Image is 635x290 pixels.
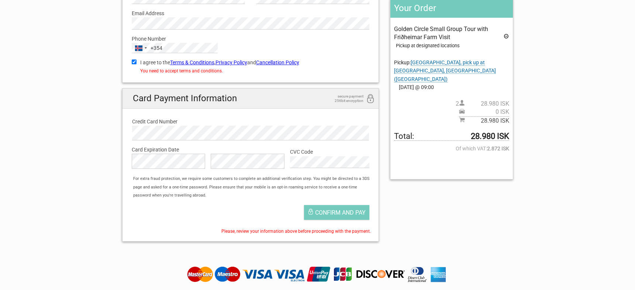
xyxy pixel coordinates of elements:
i: 256bit encryption [366,94,375,104]
label: Email Address [132,9,370,17]
span: 28.980 ISK [465,100,509,108]
span: Confirm and pay [315,209,366,216]
div: Pickup at designated locations [396,42,509,50]
img: Tourdesk accepts [185,266,450,283]
label: Phone Number [132,35,370,43]
label: Card Expiration Date [132,146,370,154]
span: [DATE] @ 09:00 [394,83,509,91]
a: Terms & Conditions [170,59,214,65]
span: Subtotal [459,116,509,125]
span: secure payment 256bit encryption [327,94,363,103]
span: Of which VAT: [394,144,509,153]
span: Golden Circle Small Group Tour with Friðheimar Farm Visit [394,25,488,41]
span: Change pickup place [394,59,496,82]
div: For extra fraud protection, we require some customers to complete an additional verification step... [130,175,379,199]
h2: Card Payment Information [122,89,379,108]
a: Cancellation Policy [256,59,299,65]
span: Total to be paid [394,132,509,141]
button: Open LiveChat chat widget [85,11,94,20]
div: +354 [151,44,162,52]
span: Pickup: [394,59,496,82]
div: You need to accept terms and conditions. [132,67,370,75]
span: 28.980 ISK [465,117,509,125]
label: Credit Card Number [132,117,369,126]
a: Privacy Policy [215,59,247,65]
button: Confirm and pay [304,205,369,220]
label: CVC Code [290,148,369,156]
span: 0 ISK [465,108,509,116]
strong: 2.872 ISK [487,144,509,153]
p: We're away right now. Please check back later! [10,13,83,19]
span: Pickup price [459,108,509,116]
div: Please, review your information above before proceeding with the payment. [126,227,375,235]
span: 2 person(s) [456,100,509,108]
label: I agree to the , and [132,58,370,66]
strong: 28.980 ISK [471,132,509,140]
button: Selected country [132,43,162,53]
